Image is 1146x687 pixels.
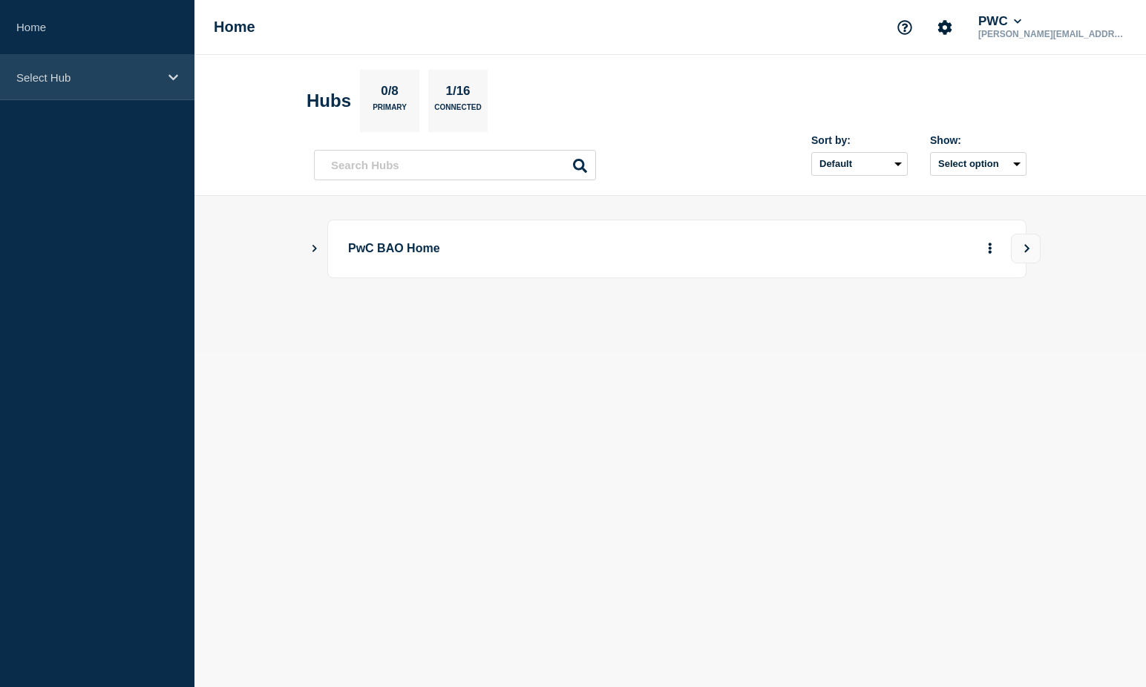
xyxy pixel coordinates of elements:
button: Support [889,12,920,43]
h1: Home [214,19,255,36]
button: PWC [975,14,1024,29]
p: Connected [434,103,481,119]
input: Search Hubs [314,150,596,180]
div: Sort by: [811,134,908,146]
p: Select Hub [16,71,159,84]
p: 1/16 [440,84,476,103]
p: Primary [373,103,407,119]
p: 0/8 [376,84,405,103]
select: Sort by [811,152,908,176]
button: More actions [980,235,1000,263]
div: Show: [930,134,1027,146]
h2: Hubs [307,91,351,111]
p: [PERSON_NAME][EMAIL_ADDRESS][PERSON_NAME][DOMAIN_NAME] [975,29,1130,39]
button: Show Connected Hubs [311,243,318,254]
button: Account settings [929,12,960,43]
button: Select option [930,152,1027,176]
p: PwC BAO Home [348,235,759,263]
button: View [1011,234,1041,263]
